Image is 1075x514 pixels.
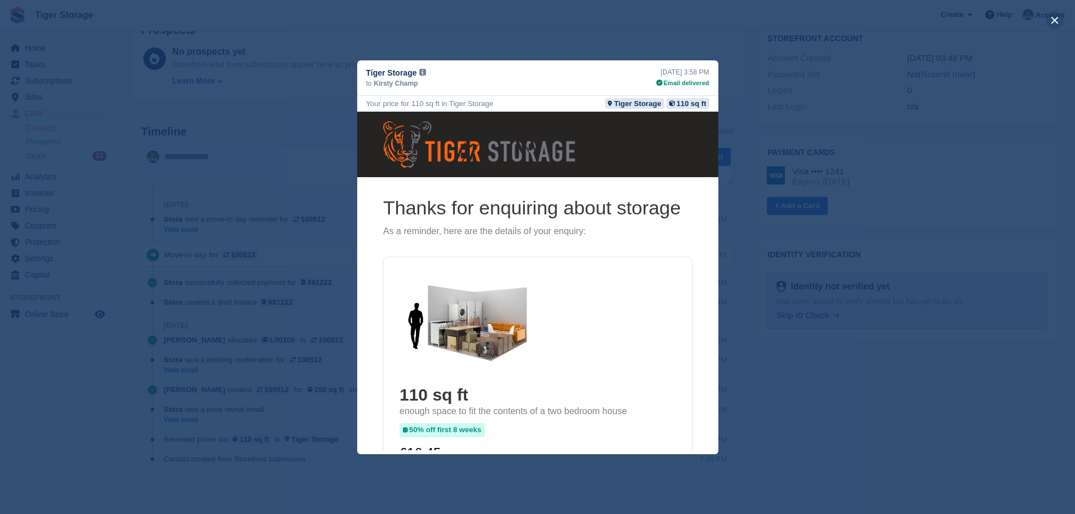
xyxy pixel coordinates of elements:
span: Tiger Storage [366,67,417,78]
div: 110 sq ft [677,98,707,109]
p: enough space to fit the contents of a two bedroom house [42,294,319,306]
img: icon-info-grey-7440780725fd019a000dd9b08b2336e03edf1995a4989e88bcd33f0948082b44.svg [419,69,426,76]
button: close [1046,11,1064,29]
div: Your price for 110 sq ft in Tiger Storage [366,98,494,109]
a: 110 sq ft [666,98,709,109]
div: Email delivered [656,78,709,88]
img: Tiger Storage Logo [26,10,218,56]
h2: 110 sq ft [42,272,319,294]
span: Kirsty Champ [374,78,418,89]
span: to [366,78,372,89]
p: As a reminder, here are the details of your enquiry: [26,114,335,126]
p: £16.45 [42,332,319,352]
span: 50% off first 8 weeks [42,311,128,326]
span: /week [84,338,106,348]
h1: Thanks for enquiring about storage [26,84,335,108]
div: [DATE] 3:58 PM [656,67,709,77]
img: 110 sq ft [42,161,178,263]
div: Tiger Storage [614,98,661,109]
a: Tiger Storage [605,98,664,109]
